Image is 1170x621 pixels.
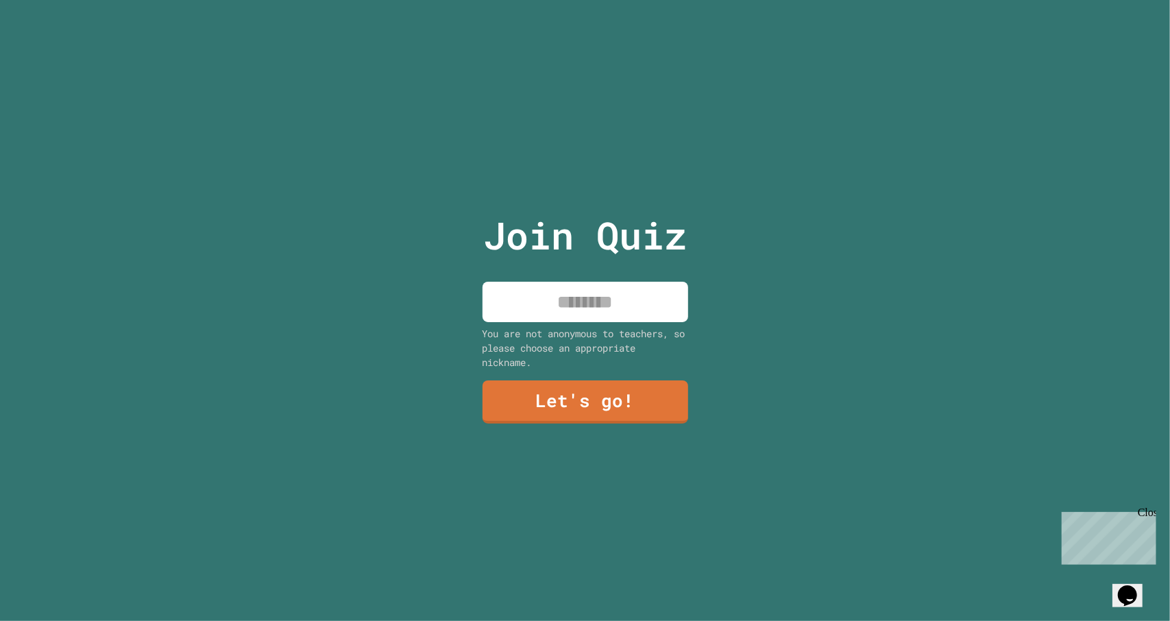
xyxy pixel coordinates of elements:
iframe: chat widget [1056,507,1156,565]
div: You are not anonymous to teachers, so please choose an appropriate nickname. [483,326,688,369]
a: Let's go! [483,380,688,424]
div: Chat with us now!Close [5,5,95,87]
iframe: chat widget [1112,566,1156,607]
p: Join Quiz [483,207,687,264]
